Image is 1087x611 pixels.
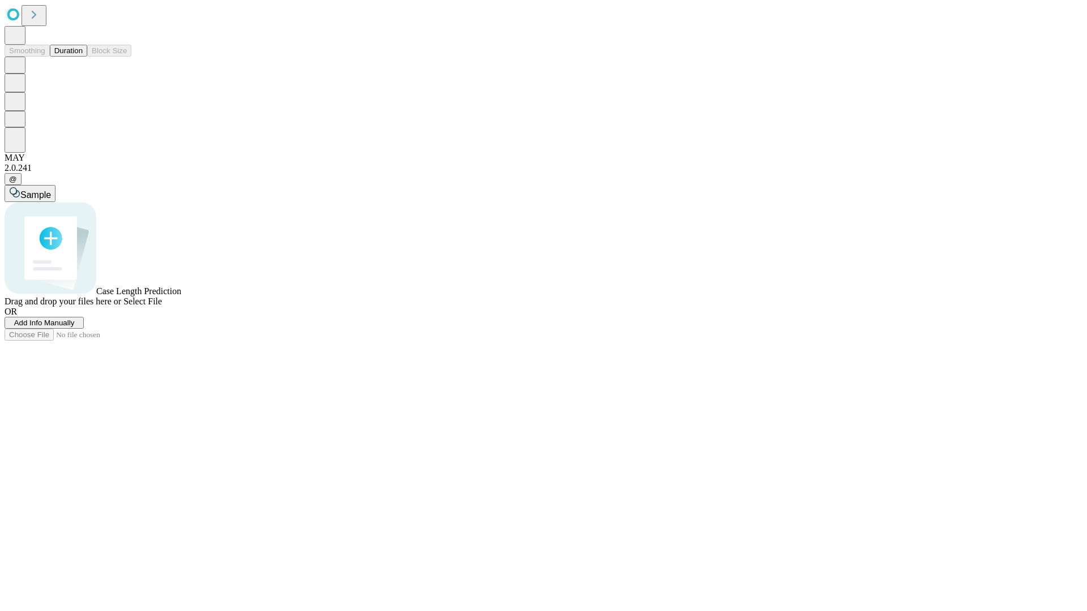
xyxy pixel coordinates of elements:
[5,45,50,57] button: Smoothing
[96,286,181,296] span: Case Length Prediction
[5,185,55,202] button: Sample
[5,296,121,306] span: Drag and drop your files here or
[123,296,162,306] span: Select File
[20,190,51,200] span: Sample
[50,45,87,57] button: Duration
[5,173,22,185] button: @
[5,307,17,316] span: OR
[5,153,1082,163] div: MAY
[14,319,75,327] span: Add Info Manually
[5,163,1082,173] div: 2.0.241
[87,45,131,57] button: Block Size
[5,317,84,329] button: Add Info Manually
[9,175,17,183] span: @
